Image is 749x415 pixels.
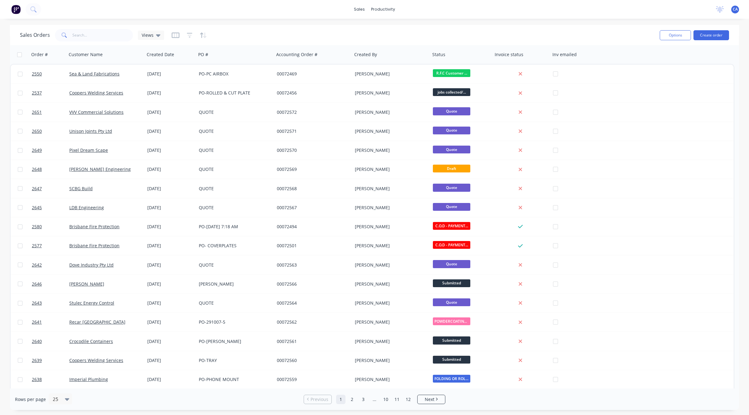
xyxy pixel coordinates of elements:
[277,205,346,211] div: 00072567
[199,262,268,268] div: QUOTE
[199,300,268,306] div: QUOTE
[32,357,42,364] span: 2639
[32,166,42,172] span: 2648
[552,51,577,58] div: Inv emailed
[359,395,368,404] a: Page 3
[69,281,104,287] a: [PERSON_NAME]
[199,186,268,192] div: QUOTE
[347,395,357,404] a: Page 2
[32,205,42,211] span: 2645
[69,166,131,172] a: [PERSON_NAME] Engineering
[355,262,424,268] div: [PERSON_NAME]
[277,109,346,115] div: 00072572
[355,319,424,325] div: [PERSON_NAME]
[32,300,42,306] span: 2643
[147,186,194,192] div: [DATE]
[351,5,368,14] div: sales
[32,376,42,383] span: 2638
[32,160,69,179] a: 2648
[147,224,194,230] div: [DATE]
[147,300,194,306] div: [DATE]
[147,128,194,134] div: [DATE]
[32,217,69,236] a: 2580
[433,165,470,172] span: Draft
[276,51,317,58] div: Accounting Order #
[32,281,42,287] span: 2646
[355,71,424,77] div: [PERSON_NAME]
[418,396,445,403] a: Next page
[433,298,470,306] span: Quote
[432,51,445,58] div: Status
[355,166,424,172] div: [PERSON_NAME]
[69,357,123,363] a: Coopers Welding Services
[199,128,268,134] div: QUOTE
[69,109,124,115] a: VVV Commercial Solutions
[277,243,346,249] div: 00072501
[142,32,154,38] span: Views
[69,376,108,382] a: Imperial Plumbing
[693,30,729,40] button: Create order
[277,357,346,364] div: 00072560
[69,319,125,325] a: Recar [GEOGRAPHIC_DATA]
[355,243,424,249] div: [PERSON_NAME]
[277,224,346,230] div: 00072494
[69,186,93,191] a: SCBG Build
[355,224,424,230] div: [PERSON_NAME]
[32,243,42,249] span: 2577
[433,184,470,191] span: Quote
[31,51,48,58] div: Order #
[69,338,113,344] a: Crocodile Containers
[495,51,523,58] div: Invoice status
[20,32,50,38] h1: Sales Orders
[277,71,346,77] div: 00072469
[147,109,194,115] div: [DATE]
[433,88,470,96] span: jobs collected/...
[433,375,470,383] span: FOLDING OR ROLL...
[32,109,42,115] span: 2651
[354,51,377,58] div: Created By
[433,146,470,153] span: Quote
[433,69,470,77] span: R.F.C Customer ...
[147,147,194,153] div: [DATE]
[147,262,194,268] div: [DATE]
[32,71,42,77] span: 2550
[32,141,69,160] a: 2649
[425,396,434,403] span: Next
[433,203,470,211] span: Quote
[147,243,194,249] div: [DATE]
[733,7,738,12] span: CA
[69,224,120,229] a: Brisbane Fire Protection
[69,128,112,134] a: Unison Joints Pty Ltd
[381,395,390,404] a: Page 10
[199,109,268,115] div: QUOTE
[355,109,424,115] div: [PERSON_NAME]
[433,279,470,287] span: Submitted
[433,222,470,230] span: C.O.D - PAYMENT...
[355,90,424,96] div: [PERSON_NAME]
[32,338,42,345] span: 2640
[355,147,424,153] div: [PERSON_NAME]
[147,51,174,58] div: Created Date
[72,29,133,41] input: Search...
[311,396,328,403] span: Previous
[199,376,268,383] div: PO-PHONE MOUNT
[147,205,194,211] div: [DATE]
[199,166,268,172] div: QUOTE
[660,30,691,40] button: Options
[199,338,268,345] div: PO-[PERSON_NAME]
[199,243,268,249] div: PO- COVERPLATES
[69,147,108,153] a: Pixel Dream Scape
[147,338,194,345] div: [DATE]
[277,147,346,153] div: 00072570
[277,338,346,345] div: 00072561
[392,395,402,404] a: Page 11
[147,281,194,287] div: [DATE]
[147,376,194,383] div: [DATE]
[32,147,42,153] span: 2649
[277,166,346,172] div: 00072569
[355,186,424,192] div: [PERSON_NAME]
[277,319,346,325] div: 00072562
[277,281,346,287] div: 00072566
[199,205,268,211] div: QUOTE
[32,186,42,192] span: 2647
